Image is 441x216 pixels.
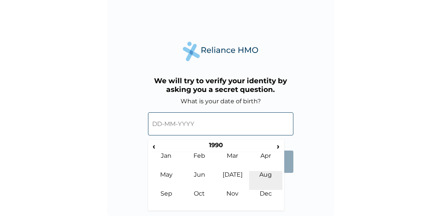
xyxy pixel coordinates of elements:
span: ‹ [150,141,158,151]
td: Feb [183,152,216,171]
td: Mar [216,152,249,171]
td: [DATE] [216,171,249,190]
img: Reliance Health's Logo [183,42,259,61]
span: › [274,141,282,151]
label: What is your date of birth? [181,98,261,105]
input: DD-MM-YYYY [148,112,293,135]
td: Apr [249,152,282,171]
th: 1990 [158,141,274,152]
td: May [150,171,183,190]
td: Jan [150,152,183,171]
td: Dec [249,190,282,209]
td: Jun [183,171,216,190]
h3: We will try to verify your identity by asking you a secret question. [148,76,293,94]
td: Aug [249,171,282,190]
td: Nov [216,190,249,209]
td: Oct [183,190,216,209]
td: Sep [150,190,183,209]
